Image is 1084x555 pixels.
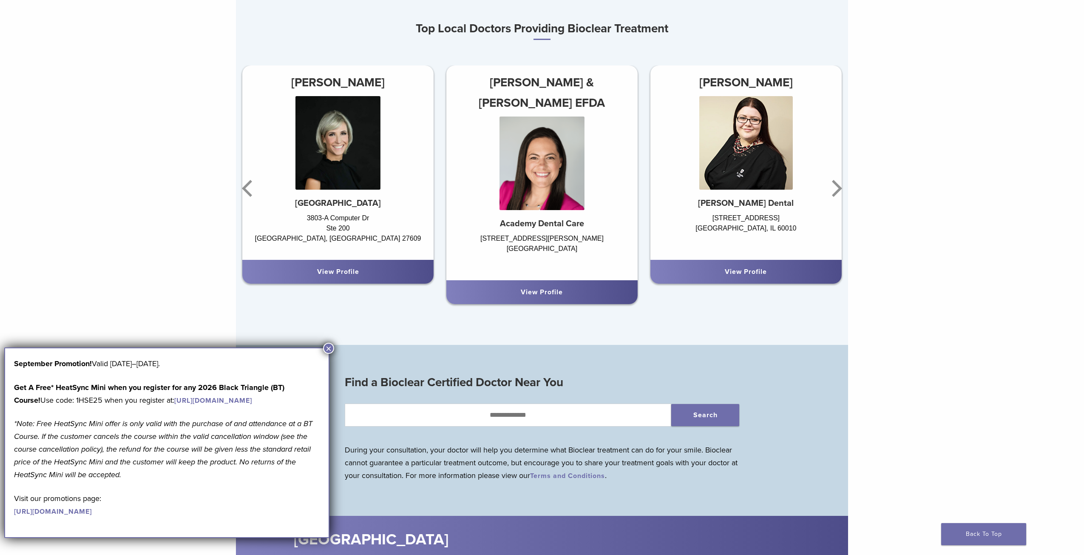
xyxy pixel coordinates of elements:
[242,72,434,93] h3: [PERSON_NAME]
[14,492,320,518] p: Visit our promotions page:
[530,472,605,480] a: Terms and Conditions
[294,529,593,550] h2: [GEOGRAPHIC_DATA]
[827,163,844,214] button: Next
[699,96,793,190] img: Dr. Agnieszka Iwaszczyszyn
[14,381,320,407] p: Use code: 1HSE25 when you register at:
[650,213,842,251] div: [STREET_ADDRESS] [GEOGRAPHIC_DATA], IL 60010
[698,198,794,208] strong: [PERSON_NAME] Dental
[317,268,359,276] a: View Profile
[14,359,92,368] b: September Promotion!
[500,219,584,229] strong: Academy Dental Care
[941,523,1026,545] a: Back To Top
[499,117,585,210] img: Dr. Chelsea Gonzales & Jeniffer Segura EFDA
[242,213,434,251] div: 3803-A Computer Dr Ste 200 [GEOGRAPHIC_DATA], [GEOGRAPHIC_DATA] 27609
[14,507,92,516] a: [URL][DOMAIN_NAME]
[521,288,563,296] a: View Profile
[671,404,739,426] button: Search
[650,72,842,93] h3: [PERSON_NAME]
[345,372,739,393] h3: Find a Bioclear Certified Doctor Near You
[295,198,381,208] strong: [GEOGRAPHIC_DATA]
[236,18,848,40] h3: Top Local Doctors Providing Bioclear Treatment
[446,233,638,272] div: [STREET_ADDRESS][PERSON_NAME] [GEOGRAPHIC_DATA]
[14,383,284,405] strong: Get A Free* HeatSync Mini when you register for any 2026 Black Triangle (BT) Course!
[295,96,380,190] img: Dr. Anna Abernethy
[14,419,312,479] em: *Note: Free HeatSync Mini offer is only valid with the purchase of and attendance at a BT Course....
[323,343,334,354] button: Close
[725,268,767,276] a: View Profile
[345,444,739,482] p: During your consultation, your doctor will help you determine what Bioclear treatment can do for ...
[240,163,257,214] button: Previous
[174,396,252,405] a: [URL][DOMAIN_NAME]
[446,72,638,113] h3: [PERSON_NAME] & [PERSON_NAME] EFDA
[14,357,320,370] p: Valid [DATE]–[DATE].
